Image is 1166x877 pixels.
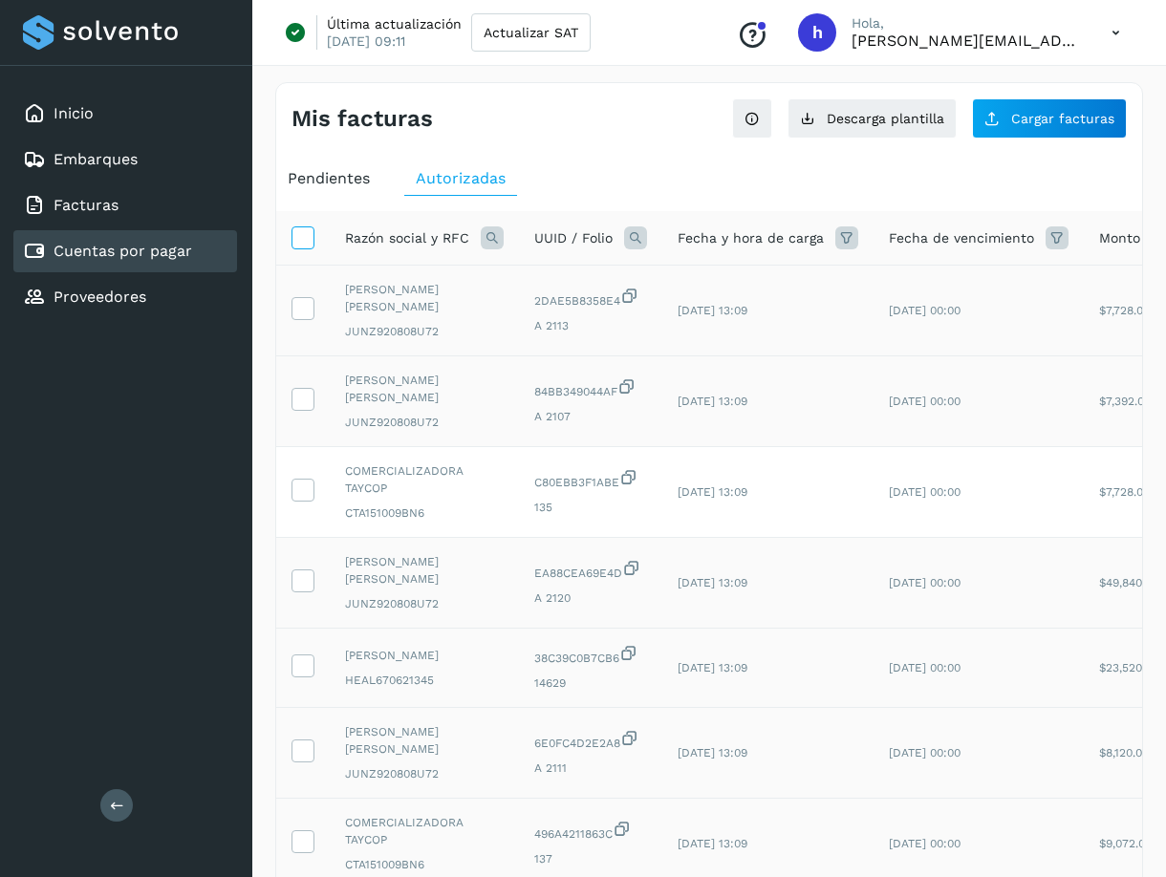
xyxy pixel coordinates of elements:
span: HEAL670621345 [345,672,504,689]
span: [DATE] 13:09 [678,837,747,850]
span: UUID / Folio [534,228,613,248]
div: Proveedores [13,276,237,318]
div: Embarques [13,139,237,181]
button: Actualizar SAT [471,13,591,52]
span: [DATE] 13:09 [678,395,747,408]
span: [PERSON_NAME] [PERSON_NAME] [345,281,504,315]
span: COMERCIALIZADORA TAYCOP [345,814,504,848]
span: [DATE] 00:00 [889,304,961,317]
span: [PERSON_NAME] [345,647,504,664]
span: 135 [534,499,647,516]
span: [DATE] 00:00 [889,837,961,850]
span: COMERCIALIZADORA TAYCOP [345,462,504,497]
p: Hola, [852,15,1081,32]
span: [DATE] 13:09 [678,576,747,589]
span: Descarga plantilla [827,112,944,125]
span: CTA151009BN6 [345,856,504,873]
span: [DATE] 00:00 [889,746,961,759]
span: [DATE] 00:00 [889,395,961,408]
span: A 2113 [534,317,647,334]
span: 496A4211863C [534,820,647,843]
span: Fecha y hora de carga [678,228,824,248]
span: [PERSON_NAME] [PERSON_NAME] [345,723,504,758]
a: Cuentas por pagar [54,242,192,260]
span: [DATE] 13:09 [678,661,747,674]
p: Última actualización [327,15,462,32]
div: Inicio [13,93,237,135]
span: [DATE] 00:00 [889,485,961,499]
span: 137 [534,850,647,867]
span: JUNZ920808U72 [345,414,504,431]
span: [PERSON_NAME] [PERSON_NAME] [345,553,504,588]
span: JUNZ920808U72 [345,765,504,782]
span: A 2111 [534,759,647,777]
span: [DATE] 13:09 [678,746,747,759]
span: [DATE] 13:09 [678,485,747,499]
span: Fecha de vencimiento [889,228,1034,248]
h4: Mis facturas [291,105,433,133]
button: Descarga plantilla [788,98,957,139]
span: Razón social y RFC [345,228,469,248]
span: A 2107 [534,408,647,425]
span: JUNZ920808U72 [345,323,504,340]
a: Proveedores [54,288,146,306]
span: 84BB349044AF [534,377,647,400]
p: horacio@etv1.com.mx [852,32,1081,50]
span: [DATE] 00:00 [889,661,961,674]
span: JUNZ920808U72 [345,595,504,612]
a: Inicio [54,104,94,122]
span: [DATE] 13:09 [678,304,747,317]
span: [DATE] 00:00 [889,576,961,589]
span: 6E0FC4D2E2A8 [534,729,647,752]
span: C80EBB3F1ABE [534,468,647,491]
span: [PERSON_NAME] [PERSON_NAME] [345,372,504,406]
a: Facturas [54,196,119,214]
a: Embarques [54,150,138,168]
span: Pendientes [288,169,370,187]
span: Autorizadas [416,169,506,187]
span: EA88CEA69E4D [534,559,647,582]
span: Actualizar SAT [484,26,578,39]
p: [DATE] 09:11 [327,32,405,50]
span: Cargar facturas [1011,112,1114,125]
span: 14629 [534,674,647,692]
span: A 2120 [534,589,647,607]
div: Cuentas por pagar [13,230,237,272]
button: Cargar facturas [972,98,1127,139]
div: Facturas [13,184,237,226]
span: CTA151009BN6 [345,504,504,522]
span: 2DAE5B8358E4 [534,287,647,310]
span: 38C39C0B7CB6 [534,644,647,667]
